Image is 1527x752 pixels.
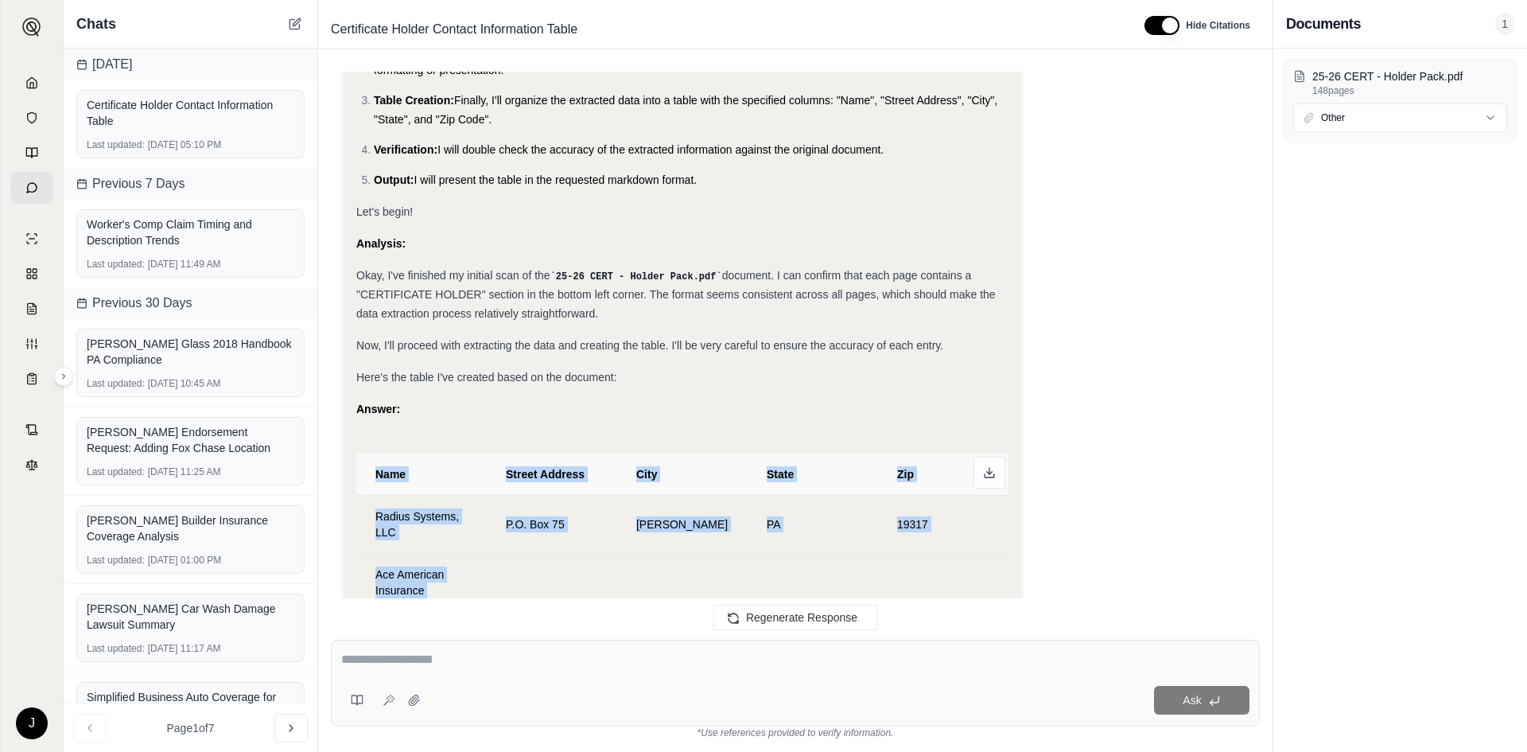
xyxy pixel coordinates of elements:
[356,205,413,218] span: Let's begin!
[87,216,294,248] div: Worker's Comp Claim Timing and Description Trends
[897,518,928,531] span: 19317
[22,18,41,37] img: Expand sidebar
[375,568,467,692] span: Ace American Insurance Company c/[PERSON_NAME] [PERSON_NAME] LaSalle Americas, Inc.
[636,468,657,481] span: City
[414,173,697,186] span: I will present the table in the requested markdown format.
[10,328,53,360] a: Custom Report
[87,512,294,544] div: [PERSON_NAME] Builder Insurance Coverage Analysis
[356,269,996,321] span: document. I can confirm that each page contains a "CERTIFICATE HOLDER" section in the bottom left...
[87,466,145,478] span: Last updated:
[1312,84,1507,97] p: 148 pages
[64,49,317,80] div: [DATE]
[10,67,53,99] a: Home
[87,601,294,633] div: [PERSON_NAME] Car Wash Damage Lawsuit Summary
[10,172,53,204] a: Chat
[506,518,565,531] span: P.O. Box 75
[356,237,406,250] strong: Analysis:
[87,377,145,390] span: Last updated:
[1286,13,1361,35] h3: Documents
[324,17,584,42] span: Certificate Holder Contact Information Table
[375,510,459,539] span: Radius Systems, LLC
[356,339,943,352] span: Now, I'll proceed with extracting the data and creating the table. I'll be very careful to ensure...
[375,468,406,481] span: Name
[356,269,550,282] span: Okay, I've finished my initial scan of the
[87,97,294,129] div: Certificate Holder Contact Information Table
[87,554,145,567] span: Last updated:
[10,414,53,446] a: Contract Analysis
[767,468,794,481] span: State
[746,611,857,624] span: Regenerate Response
[76,13,116,35] span: Chats
[87,138,294,151] div: [DATE] 05:10 PM
[713,605,877,630] button: Regenerate Response
[87,554,294,567] div: [DATE] 01:00 PM
[10,363,53,395] a: Coverage Table
[10,223,53,255] a: Single Policy
[10,102,53,134] a: Documents Vault
[16,11,48,43] button: Expand sidebar
[10,449,53,481] a: Legal Search Engine
[286,14,305,33] button: New Chat
[506,468,585,481] span: Street Address
[1495,13,1514,35] span: 1
[437,143,884,156] span: I will double check the accuracy of the extracted information against the original document.
[87,466,294,478] div: [DATE] 11:25 AM
[87,258,294,271] div: [DATE] 11:49 AM
[331,727,1260,739] div: *Use references provided to verify information.
[1293,68,1507,97] button: 25-26 CERT - Holder Pack.pdf148pages
[87,336,294,368] div: [PERSON_NAME] Glass 2018 Handbook PA Compliance
[374,94,997,126] span: Finally, I'll organize the extracted data into a table with the specified columns: "Name", "Stree...
[550,271,722,282] code: 25-26 CERT - Holder Pack.pdf
[324,17,1125,42] div: Edit Title
[54,367,73,386] button: Expand sidebar
[356,371,617,384] span: Here's the table I've created based on the document:
[10,293,53,325] a: Claim Coverage
[1154,686,1249,715] button: Ask
[10,258,53,290] a: Policy Comparisons
[767,518,781,531] span: PA
[87,642,294,655] div: [DATE] 11:17 AM
[356,403,400,415] strong: Answer:
[87,424,294,456] div: [PERSON_NAME] Endorsement Request: Adding Fox Chase Location
[10,137,53,169] a: Prompt Library
[167,720,215,736] span: Page 1 of 7
[897,468,914,481] span: Zip
[374,173,414,186] span: Output:
[1183,694,1201,707] span: Ask
[87,138,145,151] span: Last updated:
[1312,68,1507,84] p: 25-26 CERT - Holder Pack.pdf
[374,143,437,156] span: Verification:
[636,518,728,531] span: [PERSON_NAME]
[374,94,454,107] span: Table Creation:
[64,287,317,319] div: Previous 30 Days
[87,377,294,390] div: [DATE] 10:45 AM
[87,258,145,271] span: Last updated:
[64,168,317,200] div: Previous 7 Days
[87,689,294,721] div: Simplified Business Auto Coverage for Client
[1186,19,1250,32] span: Hide Citations
[973,457,1005,489] button: Download as Excel
[374,45,1008,76] span: I'll then systematically extract the required fields from each page. I'll pay close attention to ...
[87,642,145,655] span: Last updated:
[16,707,48,739] div: J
